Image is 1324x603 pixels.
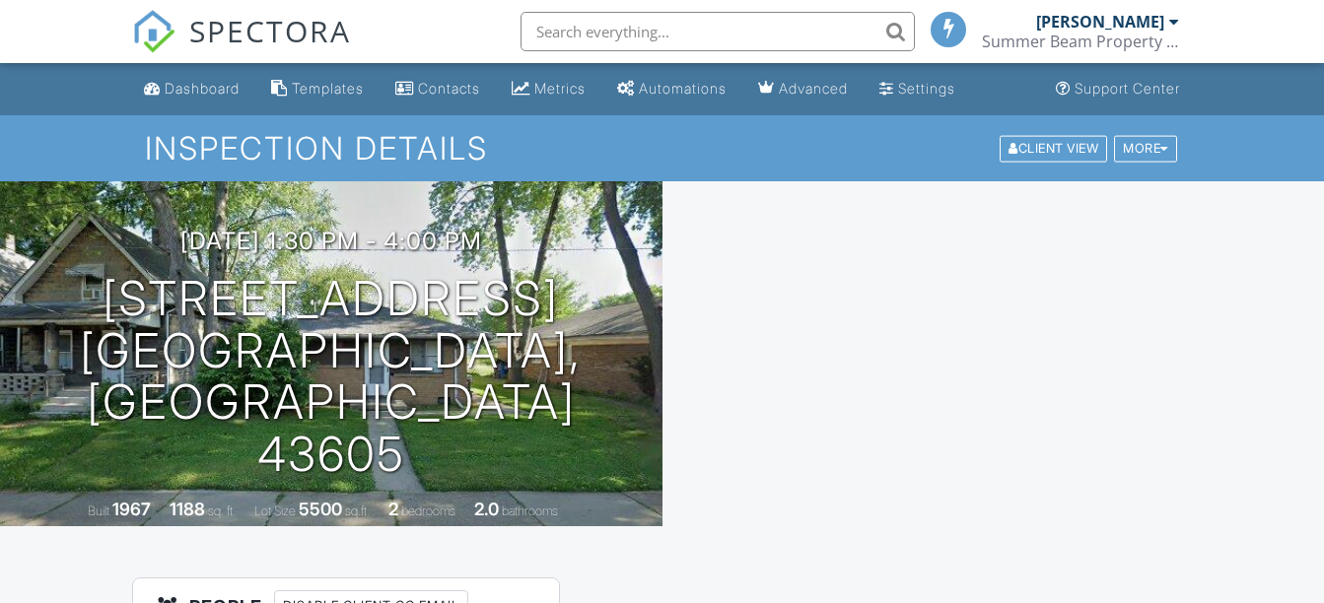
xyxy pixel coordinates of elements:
a: Support Center [1048,71,1188,107]
div: Support Center [1075,80,1180,97]
span: SPECTORA [189,10,351,51]
div: Client View [1000,135,1107,162]
div: 5500 [299,499,342,519]
span: bedrooms [401,503,455,518]
div: Templates [292,80,364,97]
h1: [STREET_ADDRESS] [GEOGRAPHIC_DATA], [GEOGRAPHIC_DATA] 43605 [32,273,631,481]
h3: [DATE] 1:30 pm - 4:00 pm [180,228,482,254]
div: [PERSON_NAME] [1036,12,1164,32]
div: Summer Beam Property Inspection [982,32,1179,51]
div: Settings [898,80,955,97]
a: SPECTORA [132,27,351,68]
a: Templates [263,71,372,107]
span: sq.ft. [345,503,370,518]
a: Client View [998,140,1112,155]
div: 1967 [112,499,151,519]
a: Advanced [750,71,856,107]
a: Contacts [387,71,488,107]
a: Settings [871,71,963,107]
input: Search everything... [521,12,915,51]
h1: Inspection Details [145,131,1179,166]
span: Built [88,503,109,518]
div: More [1114,135,1177,162]
div: 1188 [170,499,205,519]
div: Contacts [418,80,480,97]
div: Advanced [779,80,848,97]
span: bathrooms [502,503,558,518]
a: Metrics [504,71,593,107]
span: sq. ft. [208,503,236,518]
span: Lot Size [254,503,296,518]
div: 2.0 [474,499,499,519]
div: 2 [388,499,398,519]
div: Metrics [534,80,586,97]
img: The Best Home Inspection Software - Spectora [132,10,175,53]
div: Automations [639,80,727,97]
a: Dashboard [136,71,247,107]
div: Dashboard [165,80,240,97]
a: Automations (Basic) [609,71,734,107]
